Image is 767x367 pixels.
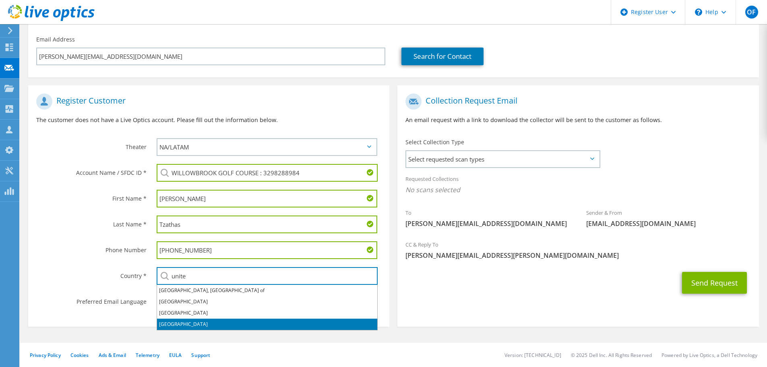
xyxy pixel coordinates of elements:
[136,352,159,359] a: Telemetry
[157,307,377,319] li: [GEOGRAPHIC_DATA]
[36,241,147,254] label: Phone Number
[36,267,147,280] label: Country *
[586,219,751,228] span: [EMAIL_ADDRESS][DOMAIN_NAME]
[36,216,147,228] label: Last Name *
[36,35,75,44] label: Email Address
[36,293,147,306] label: Preferred Email Language
[397,170,759,200] div: Requested Collections
[191,352,210,359] a: Support
[30,352,61,359] a: Privacy Policy
[99,352,126,359] a: Ads & Email
[36,93,377,110] h1: Register Customer
[36,164,147,177] label: Account Name / SFDC ID *
[504,352,561,359] li: Version: [TECHNICAL_ID]
[36,116,381,124] p: The customer does not have a Live Optics account. Please fill out the information below.
[682,272,747,294] button: Send Request
[157,285,377,296] li: [GEOGRAPHIC_DATA], [GEOGRAPHIC_DATA] of
[405,138,464,146] label: Select Collection Type
[695,8,702,16] svg: \n
[571,352,652,359] li: © 2025 Dell Inc. All Rights Reserved
[578,204,759,232] div: Sender & From
[401,48,484,65] a: Search for Contact
[70,352,89,359] a: Cookies
[405,251,750,260] span: [PERSON_NAME][EMAIL_ADDRESS][PERSON_NAME][DOMAIN_NAME]
[397,236,759,264] div: CC & Reply To
[157,296,377,307] li: [GEOGRAPHIC_DATA]
[406,151,599,167] span: Select requested scan types
[405,116,750,124] p: An email request with a link to download the collector will be sent to the customer as follows.
[662,352,757,359] li: Powered by Live Optics, a Dell Technology
[405,185,750,194] span: No scans selected
[397,204,578,232] div: To
[405,93,746,110] h1: Collection Request Email
[405,219,570,228] span: [PERSON_NAME][EMAIL_ADDRESS][DOMAIN_NAME]
[745,6,758,19] span: OF
[169,352,182,359] a: EULA
[36,190,147,203] label: First Name *
[36,138,147,151] label: Theater
[157,319,377,330] li: [GEOGRAPHIC_DATA]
